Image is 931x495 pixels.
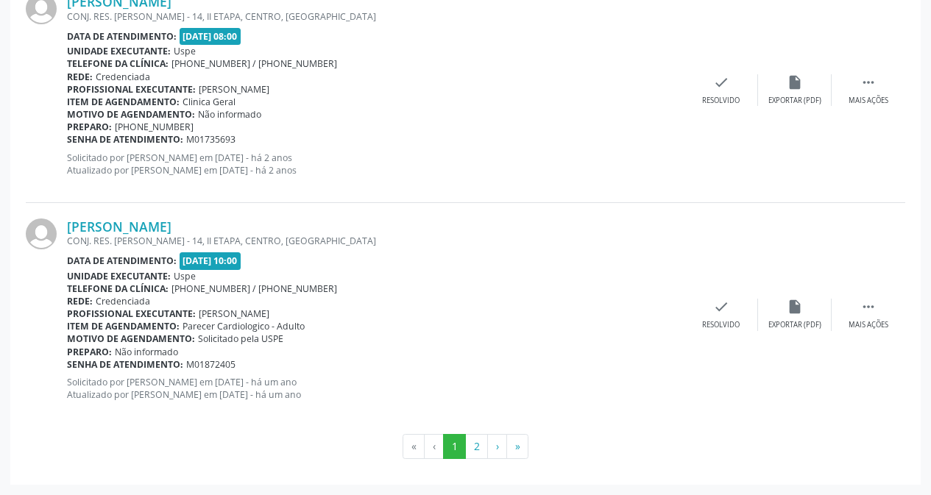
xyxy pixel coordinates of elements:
span: Parecer Cardiologico - Adulto [183,320,305,332]
button: Go to next page [487,434,507,459]
div: Mais ações [849,96,888,106]
i:  [860,299,877,315]
div: Mais ações [849,320,888,330]
a: [PERSON_NAME] [67,218,171,235]
div: CONJ. RES. [PERSON_NAME] - 14, II ETAPA, CENTRO, [GEOGRAPHIC_DATA] [67,10,684,23]
b: Preparo: [67,121,112,133]
span: [DATE] 10:00 [180,252,241,269]
b: Telefone da clínica: [67,282,169,295]
i:  [860,74,877,90]
div: Exportar (PDF) [768,320,821,330]
img: img [26,218,57,249]
span: Credenciada [96,295,150,307]
b: Rede: [67,295,93,307]
div: Exportar (PDF) [768,96,821,106]
span: Uspe [174,45,196,57]
button: Go to page 1 [443,434,466,459]
div: CONJ. RES. [PERSON_NAME] - 14, II ETAPA, CENTRO, [GEOGRAPHIC_DATA] [67,235,684,247]
span: [PERSON_NAME] [199,307,269,320]
p: Solicitado por [PERSON_NAME] em [DATE] - há um ano Atualizado por [PERSON_NAME] em [DATE] - há um... [67,376,684,401]
i: check [713,74,729,90]
span: Não informado [198,108,261,121]
p: Solicitado por [PERSON_NAME] em [DATE] - há 2 anos Atualizado por [PERSON_NAME] em [DATE] - há 2 ... [67,152,684,177]
b: Unidade executante: [67,45,171,57]
button: Go to last page [506,434,528,459]
span: M01735693 [186,133,236,146]
b: Profissional executante: [67,83,196,96]
span: [DATE] 08:00 [180,28,241,45]
span: [PHONE_NUMBER] / [PHONE_NUMBER] [171,282,337,295]
span: [PHONE_NUMBER] / [PHONE_NUMBER] [171,57,337,70]
div: Resolvido [702,320,740,330]
b: Profissional executante: [67,307,196,320]
i: check [713,299,729,315]
span: Não informado [115,346,178,358]
b: Telefone da clínica: [67,57,169,70]
span: [PHONE_NUMBER] [115,121,194,133]
i: insert_drive_file [787,74,803,90]
span: M01872405 [186,358,236,371]
b: Motivo de agendamento: [67,108,195,121]
span: Solicitado pela USPE [198,332,283,345]
b: Data de atendimento: [67,254,177,267]
b: Data de atendimento: [67,30,177,43]
b: Motivo de agendamento: [67,332,195,345]
b: Item de agendamento: [67,96,180,108]
span: Credenciada [96,71,150,83]
button: Go to page 2 [465,434,488,459]
b: Senha de atendimento: [67,133,183,146]
div: Resolvido [702,96,740,106]
b: Rede: [67,71,93,83]
span: Clinica Geral [183,96,236,108]
b: Senha de atendimento: [67,358,183,371]
span: Uspe [174,270,196,282]
i: insert_drive_file [787,299,803,315]
b: Unidade executante: [67,270,171,282]
b: Item de agendamento: [67,320,180,332]
ul: Pagination [26,434,905,459]
b: Preparo: [67,346,112,358]
span: [PERSON_NAME] [199,83,269,96]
